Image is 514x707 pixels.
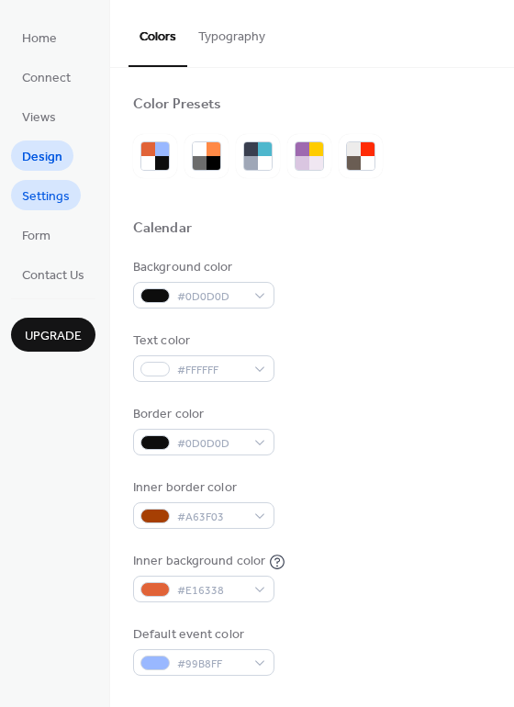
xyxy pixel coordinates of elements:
[11,180,81,210] a: Settings
[133,331,271,351] div: Text color
[177,655,245,674] span: #99B8FF
[11,259,95,289] a: Contact Us
[177,581,245,600] span: #E16338
[133,405,271,424] div: Border color
[22,108,56,128] span: Views
[11,140,73,171] a: Design
[11,318,95,352] button: Upgrade
[177,287,245,307] span: #0D0D0D
[11,62,82,92] a: Connect
[133,552,265,571] div: Inner background color
[177,434,245,454] span: #0D0D0D
[133,219,192,239] div: Calendar
[133,625,271,645] div: Default event color
[22,148,62,167] span: Design
[22,29,57,49] span: Home
[11,22,68,52] a: Home
[11,219,61,250] a: Form
[133,478,271,498] div: Inner border color
[11,101,67,131] a: Views
[177,361,245,380] span: #FFFFFF
[177,508,245,527] span: #A63F03
[133,258,271,277] div: Background color
[25,327,82,346] span: Upgrade
[22,266,84,286] span: Contact Us
[22,227,50,246] span: Form
[22,187,70,207] span: Settings
[133,95,221,115] div: Color Presets
[22,69,71,88] span: Connect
